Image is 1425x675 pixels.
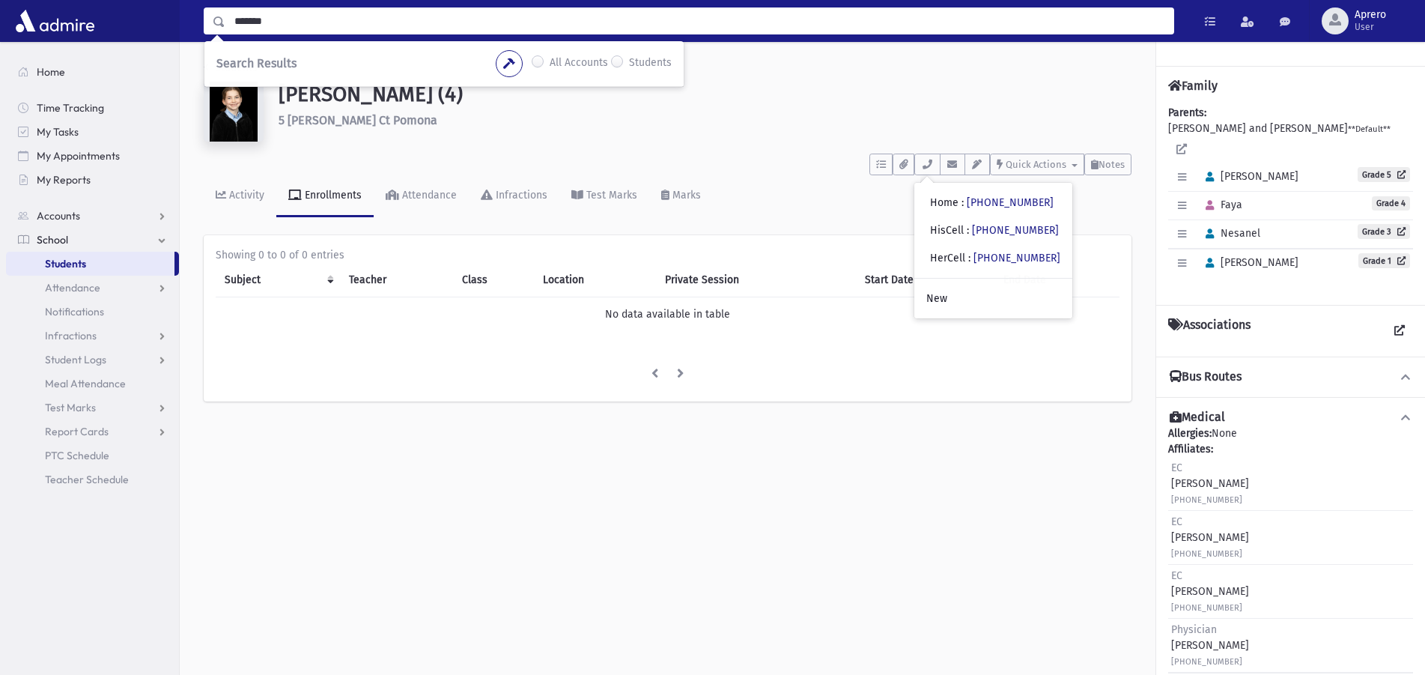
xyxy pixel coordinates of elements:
button: Bus Routes [1168,369,1413,385]
a: Marks [649,175,713,217]
span: Physician [1171,623,1217,636]
a: [PHONE_NUMBER] [972,224,1059,237]
div: Attendance [399,189,457,202]
button: Notes [1084,154,1131,175]
span: [PERSON_NAME] [1199,170,1298,183]
div: [PERSON_NAME] [1171,514,1249,561]
th: Teacher [340,263,453,297]
span: My Tasks [37,125,79,139]
h4: Family [1168,79,1218,93]
span: [PERSON_NAME] [1199,256,1298,269]
h1: [PERSON_NAME] (4) [279,82,1131,107]
span: Meal Attendance [45,377,126,390]
div: Test Marks [583,189,637,202]
a: Report Cards [6,420,179,444]
div: HisCell [930,223,1059,238]
h4: Bus Routes [1170,369,1242,385]
input: Search [225,7,1173,34]
a: Attendance [6,276,179,300]
nav: breadcrumb [204,60,258,82]
span: Infractions [45,329,97,342]
span: : [968,252,970,264]
a: Infractions [469,175,559,217]
img: AdmirePro [12,6,98,36]
a: Notifications [6,300,179,324]
th: Private Session [656,263,856,297]
a: Student Logs [6,348,179,372]
a: [PHONE_NUMBER] [973,252,1060,264]
a: Accounts [6,204,179,228]
a: Grade 1 [1358,253,1410,268]
span: Nesanel [1199,227,1260,240]
a: Enrollments [276,175,374,217]
span: Home [37,65,65,79]
th: Start Date [856,263,994,297]
a: Time Tracking [6,96,179,120]
span: Grade 4 [1372,196,1410,211]
a: School [6,228,179,252]
b: Affiliates: [1168,443,1213,455]
a: Students [204,61,258,74]
div: Infractions [493,189,547,202]
b: Parents: [1168,106,1206,119]
a: Students [6,252,174,276]
span: Quick Actions [1006,159,1066,170]
a: Teacher Schedule [6,467,179,491]
span: Students [45,257,86,270]
span: EC [1171,569,1182,582]
span: Notifications [45,305,104,318]
a: Test Marks [559,175,649,217]
a: Grade 5 [1358,167,1410,182]
a: View all Associations [1386,318,1413,345]
div: Enrollments [302,189,362,202]
h4: Medical [1170,410,1225,426]
h4: Associations [1168,318,1251,345]
div: [PERSON_NAME] and [PERSON_NAME] [1168,105,1413,293]
th: Class [453,263,534,297]
div: [PERSON_NAME] [1171,568,1249,615]
span: PTC Schedule [45,449,109,462]
a: My Appointments [6,144,179,168]
a: My Tasks [6,120,179,144]
a: Home [6,60,179,84]
div: HerCell [930,250,1060,266]
span: Aprero [1355,9,1386,21]
span: : [961,196,964,209]
span: Report Cards [45,425,109,438]
img: 2Q== [204,82,264,142]
a: Attendance [374,175,469,217]
span: Accounts [37,209,80,223]
span: Attendance [45,281,100,294]
span: User [1355,21,1386,33]
span: Search Results [216,56,297,70]
small: [PHONE_NUMBER] [1171,549,1242,559]
span: Faya [1199,199,1242,211]
a: Activity [204,175,276,217]
label: All Accounts [550,55,608,73]
span: Notes [1099,159,1125,170]
td: No data available in table [216,297,1119,332]
span: : [967,224,969,237]
div: Home [930,195,1054,211]
span: EC [1171,461,1182,474]
small: [PHONE_NUMBER] [1171,495,1242,505]
a: Meal Attendance [6,372,179,396]
span: Test Marks [45,401,96,414]
a: Grade 3 [1358,224,1410,239]
div: Showing 0 to 0 of 0 entries [216,247,1119,263]
label: Students [629,55,672,73]
div: [PERSON_NAME] [1171,622,1249,669]
div: [PERSON_NAME] [1171,460,1249,507]
a: New [914,285,1072,312]
span: Teacher Schedule [45,473,129,486]
button: Medical [1168,410,1413,426]
th: Subject [216,263,340,297]
button: Quick Actions [990,154,1084,175]
div: Marks [669,189,701,202]
span: EC [1171,515,1182,528]
a: Infractions [6,324,179,348]
small: [PHONE_NUMBER] [1171,603,1242,613]
a: PTC Schedule [6,444,179,467]
a: Test Marks [6,396,179,420]
a: [PHONE_NUMBER] [967,196,1054,209]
